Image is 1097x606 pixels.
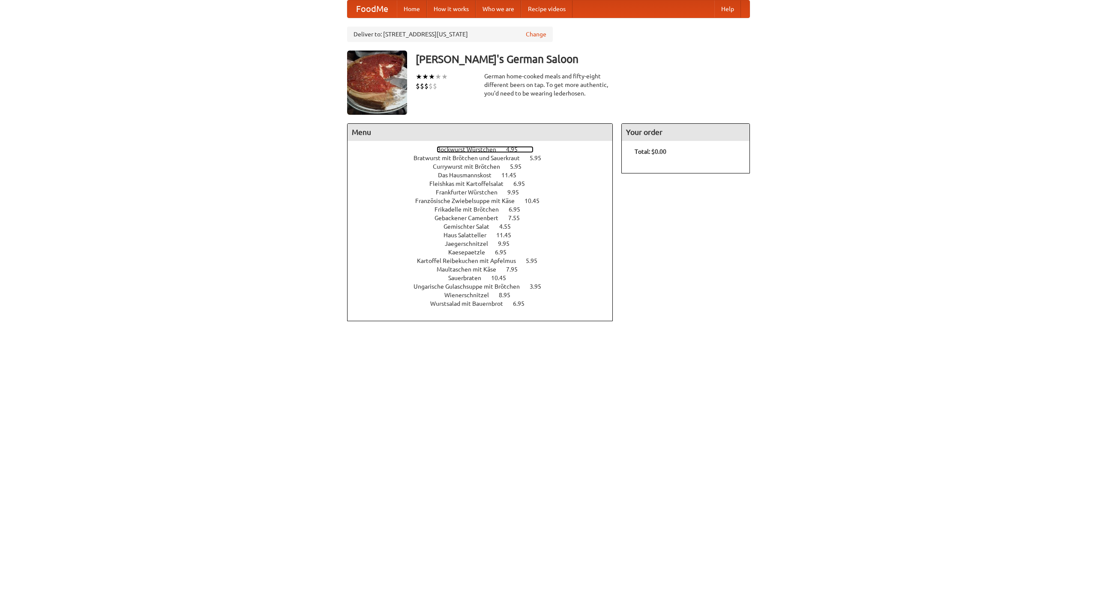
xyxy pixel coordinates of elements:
[414,283,528,290] span: Ungarische Gulaschsuppe mit Brötchen
[415,197,523,204] span: Französische Zwiebelsuppe mit Käse
[444,232,527,239] a: Haus Salatteller 11.45
[414,155,557,161] a: Bratwurst mit Brötchen und Sauerkraut 5.95
[526,257,546,264] span: 5.95
[435,206,536,213] a: Frikadelle mit Brötchen 6.95
[484,72,613,98] div: German home-cooked meals and fifty-eight different beers on tap. To get more authentic, you'd nee...
[437,266,505,273] span: Maultaschen mit Käse
[416,51,750,68] h3: [PERSON_NAME]'s German Saloon
[429,180,512,187] span: Fleishkas mit Kartoffelsalat
[530,283,550,290] span: 3.95
[506,266,526,273] span: 7.95
[444,292,498,299] span: Wienerschnitzel
[422,72,429,81] li: ★
[513,180,534,187] span: 6.95
[476,0,521,18] a: Who we are
[417,257,525,264] span: Kartoffel Reibekuchen mit Apfelmus
[501,172,525,179] span: 11.45
[635,148,666,155] b: Total: $0.00
[448,249,522,256] a: Kaesepaetzle 6.95
[433,81,437,91] li: $
[499,292,519,299] span: 8.95
[622,124,749,141] h4: Your order
[444,292,526,299] a: Wienerschnitzel 8.95
[441,72,448,81] li: ★
[435,215,507,221] span: Gebackener Camenbert
[491,275,515,281] span: 10.45
[433,163,537,170] a: Currywurst mit Brötchen 5.95
[499,223,519,230] span: 4.55
[438,172,532,179] a: Das Hausmannskost 11.45
[530,155,550,161] span: 5.95
[430,300,540,307] a: Wurstsalad mit Bauernbrot 6.95
[438,172,500,179] span: Das Hausmannskost
[416,81,420,91] li: $
[437,146,534,153] a: Bockwurst Würstchen 4.95
[436,189,506,196] span: Frankfurter Würstchen
[416,72,422,81] li: ★
[508,215,528,221] span: 7.55
[429,180,541,187] a: Fleishkas mit Kartoffelsalat 6.95
[444,223,527,230] a: Gemischter Salat 4.55
[495,249,515,256] span: 6.95
[347,51,407,115] img: angular.jpg
[433,163,509,170] span: Currywurst mit Brötchen
[526,30,546,39] a: Change
[347,27,553,42] div: Deliver to: [STREET_ADDRESS][US_STATE]
[435,206,507,213] span: Frikadelle mit Brötchen
[435,72,441,81] li: ★
[414,283,557,290] a: Ungarische Gulaschsuppe mit Brötchen 3.95
[448,275,522,281] a: Sauerbraten 10.45
[427,0,476,18] a: How it works
[429,81,433,91] li: $
[714,0,741,18] a: Help
[437,266,534,273] a: Maultaschen mit Käse 7.95
[506,146,526,153] span: 4.95
[437,146,505,153] span: Bockwurst Würstchen
[435,215,536,221] a: Gebackener Camenbert 7.55
[496,232,520,239] span: 11.45
[397,0,427,18] a: Home
[414,155,528,161] span: Bratwurst mit Brötchen und Sauerkraut
[448,275,490,281] span: Sauerbraten
[445,240,497,247] span: Jaegerschnitzel
[510,163,530,170] span: 5.95
[444,232,495,239] span: Haus Salatteller
[509,206,529,213] span: 6.95
[507,189,528,196] span: 9.95
[498,240,518,247] span: 9.95
[348,0,397,18] a: FoodMe
[420,81,424,91] li: $
[348,124,612,141] h4: Menu
[417,257,553,264] a: Kartoffel Reibekuchen mit Apfelmus 5.95
[415,197,555,204] a: Französische Zwiebelsuppe mit Käse 10.45
[429,72,435,81] li: ★
[444,223,498,230] span: Gemischter Salat
[445,240,525,247] a: Jaegerschnitzel 9.95
[525,197,548,204] span: 10.45
[513,300,533,307] span: 6.95
[436,189,535,196] a: Frankfurter Würstchen 9.95
[430,300,512,307] span: Wurstsalad mit Bauernbrot
[521,0,572,18] a: Recipe videos
[448,249,494,256] span: Kaesepaetzle
[424,81,429,91] li: $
